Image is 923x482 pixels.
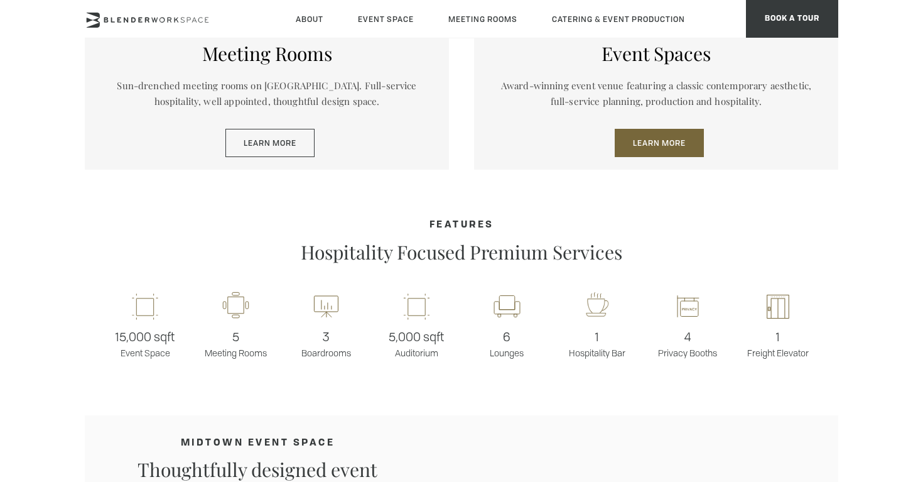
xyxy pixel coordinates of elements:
p: Auditorium [371,327,462,359]
p: Lounges [462,327,552,359]
h4: MIDTOWN EVENT SPACE [115,438,401,449]
span: 1 [552,327,642,347]
span: 3 [281,327,371,347]
span: 6 [462,327,552,347]
p: Sun-drenched meeting rooms on [GEOGRAPHIC_DATA]. Full-service hospitality, well appointed, though... [104,78,430,110]
p: Meeting Rooms [190,327,281,359]
p: Privacy Booths [642,327,733,359]
a: Learn More [225,129,315,158]
span: 5,000 sqft [371,327,462,347]
p: Freight Elevator [733,327,823,359]
span: 4 [642,327,733,347]
h4: Features [85,220,838,231]
p: Hospitality Bar [552,327,642,359]
a: Learn More [615,129,704,158]
p: Event Space [100,327,190,359]
img: workspace-nyc-hospitality-icon-2x.png [581,292,613,322]
p: Hospitality Focused Premium Services [242,241,681,263]
p: Boardrooms [281,327,371,359]
h5: Event Spaces [493,42,819,65]
h5: Meeting Rooms [104,42,430,65]
p: Award-winning event venue featuring a classic contemporary aesthetic, full-service planning, prod... [493,78,819,110]
span: 15,000 sqft [100,327,190,347]
span: 5 [190,327,281,347]
span: 1 [733,327,823,347]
